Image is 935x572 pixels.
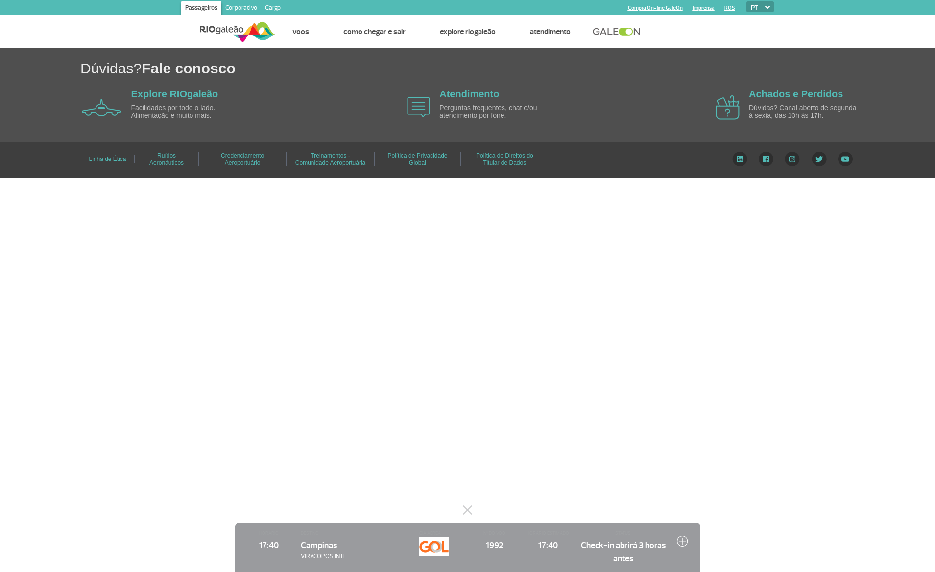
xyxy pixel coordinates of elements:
a: Imprensa [693,5,715,11]
span: Check-in abrirá 3 horas antes [579,539,667,565]
a: Achados e Perdidos [749,89,843,99]
a: RQS [724,5,735,11]
span: Nº DO VOO [473,530,516,537]
img: YouTube [838,152,853,166]
span: 17:40 [526,539,570,551]
p: Facilidades por todo o lado. Alimentação e muito mais. [131,104,244,119]
a: Passageiros [181,1,221,17]
a: Explore RIOgaleão [131,89,218,99]
span: CIA AÉREA [419,530,463,537]
a: Linha de Ética [89,152,126,166]
a: Voos [292,27,309,37]
p: Perguntas frequentes, chat e/ou atendimento por fone. [439,104,552,119]
span: Campinas [301,540,337,550]
span: STATUS [579,530,667,537]
img: LinkedIn [732,152,747,166]
span: DESTINO [301,530,410,537]
a: Treinamentos - Comunidade Aeroportuária [295,149,365,170]
a: Política de Privacidade Global [387,149,447,170]
img: Instagram [785,152,800,166]
a: Compra On-line GaleOn [628,5,683,11]
span: HORÁRIO ESTIMADO [526,530,570,537]
span: Fale conosco [142,60,236,76]
img: Facebook [759,152,773,166]
a: Atendimento [530,27,571,37]
a: Credenciamento Aeroportuário [221,149,264,170]
a: Explore RIOgaleão [440,27,496,37]
p: Dúvidas? Canal aberto de segunda à sexta, das 10h às 17h. [749,104,862,119]
a: Como chegar e sair [343,27,406,37]
span: HORÁRIO [247,530,291,537]
img: Twitter [812,152,827,166]
a: Política de Direitos do Titular de Dados [476,149,533,170]
img: airplane icon [407,97,430,117]
span: 17:40 [247,539,291,551]
img: airplane icon [82,99,121,116]
a: Cargo [261,1,285,17]
span: VIRACOPOS INTL [301,552,410,561]
a: Ruídos Aeronáuticos [149,149,184,170]
img: airplane icon [716,95,740,120]
a: Atendimento [439,89,499,99]
h1: Dúvidas? [80,58,935,78]
a: Corporativo [221,1,261,17]
span: 1992 [473,539,516,551]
